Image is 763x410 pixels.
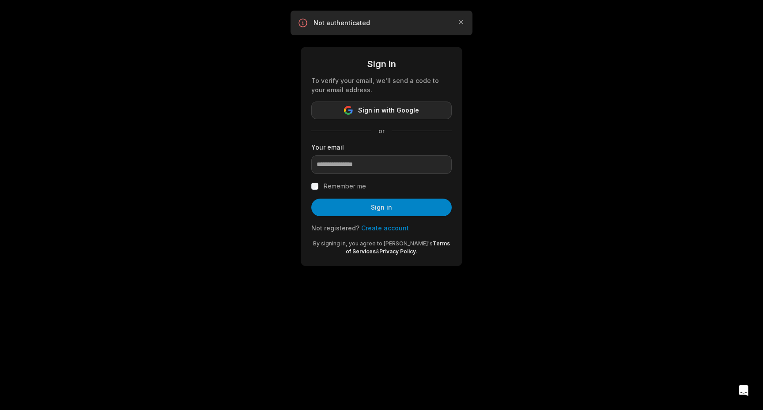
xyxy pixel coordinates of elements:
button: Sign in with Google [311,102,452,119]
a: Terms of Services [346,240,450,255]
a: Create account [361,224,409,232]
span: Not registered? [311,224,359,232]
div: To verify your email, we'll send a code to your email address. [311,76,452,94]
span: . [416,248,417,255]
a: Privacy Policy [379,248,416,255]
div: Sign in [311,57,452,71]
span: By signing in, you agree to [PERSON_NAME]'s [313,240,433,247]
span: Sign in with Google [358,105,419,116]
button: Sign in [311,199,452,216]
span: or [371,126,392,135]
p: Not authenticated [314,19,449,27]
div: Open Intercom Messenger [733,380,754,401]
label: Remember me [324,181,366,192]
label: Your email [311,143,452,152]
span: & [376,248,379,255]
